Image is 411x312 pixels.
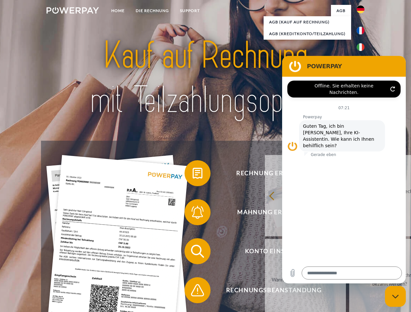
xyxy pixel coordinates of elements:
[189,204,206,220] img: qb_bell.svg
[189,282,206,298] img: qb_warning.svg
[357,43,364,51] img: it
[282,56,406,283] iframe: Messaging-Fenster
[47,7,99,14] img: logo-powerpay-white.svg
[357,6,364,13] img: de
[185,160,354,186] button: Rechnung erhalten?
[269,191,342,200] div: zurück
[269,275,342,284] div: Wann erhalte ich die Rechnung?
[106,5,130,17] a: Home
[185,277,354,303] button: Rechnungsbeanstandung
[385,286,406,307] iframe: Schaltfläche zum Öffnen des Messaging-Fensters; Konversation läuft
[62,31,349,124] img: title-powerpay_de.svg
[264,16,351,28] a: AGB (Kauf auf Rechnung)
[331,5,351,17] a: agb
[264,28,351,40] a: AGB (Kreditkonto/Teilzahlung)
[185,238,354,264] button: Konto einsehen
[185,199,354,225] button: Mahnung erhalten?
[130,5,174,17] a: DIE RECHNUNG
[357,27,364,34] img: fr
[189,165,206,181] img: qb_bill.svg
[189,243,206,259] img: qb_search.svg
[174,5,205,17] a: SUPPORT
